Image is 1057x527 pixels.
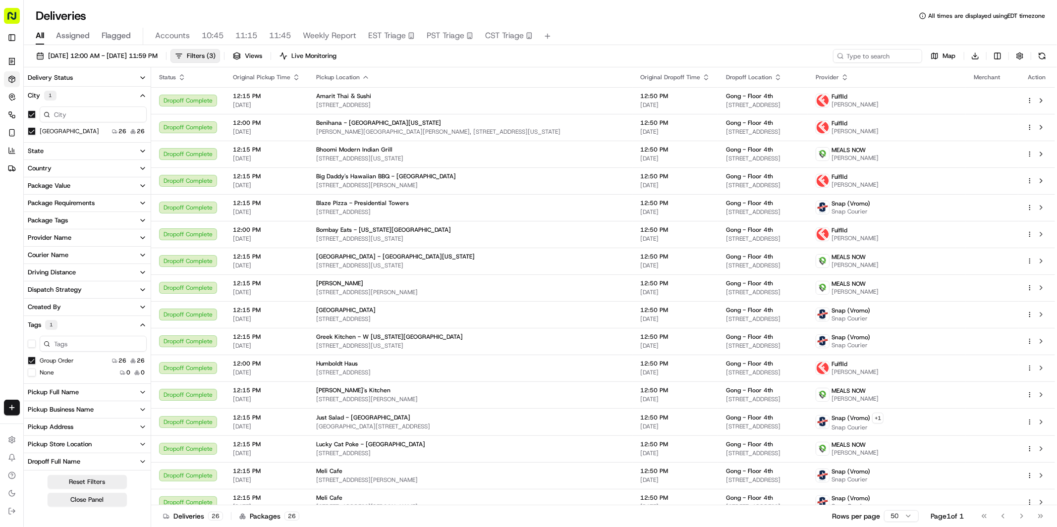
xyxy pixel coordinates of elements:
[28,457,80,466] div: Dropoff Full Name
[832,208,870,215] span: Snap Courier
[640,208,710,216] span: [DATE]
[832,494,870,502] span: Snap (Vromo)
[40,357,74,365] label: Group Order
[28,216,68,225] div: Package Tags
[84,145,92,153] div: 💻
[10,10,30,30] img: Nash
[368,30,406,42] span: EST Triage
[640,360,710,368] span: 12:50 PM
[832,387,866,395] span: MEALS NOW
[726,181,800,189] span: [STREET_ADDRESS]
[726,262,800,269] span: [STREET_ADDRESS]
[816,121,829,134] img: profile_Fulflld_OnFleet_Thistle_SF.png
[726,128,800,136] span: [STREET_ADDRESS]
[44,91,56,101] div: 1
[233,333,300,341] span: 12:15 PM
[726,226,773,234] span: Gong - Floor 4th
[726,101,800,109] span: [STREET_ADDRESS]
[316,119,441,127] span: Benihana - [GEOGRAPHIC_DATA][US_STATE]
[726,360,773,368] span: Gong - Floor 4th
[48,475,127,489] button: Reset Filters
[24,212,151,229] button: Package Tags
[24,229,151,246] button: Provider Name
[726,146,773,154] span: Gong - Floor 4th
[832,288,879,296] span: [PERSON_NAME]
[640,467,710,475] span: 12:50 PM
[816,388,829,401] img: melas_now_logo.png
[832,341,870,349] span: Snap Courier
[640,101,710,109] span: [DATE]
[316,342,624,350] span: [STREET_ADDRESS][US_STATE]
[233,73,290,81] span: Original Pickup Time
[233,360,300,368] span: 12:00 PM
[233,253,300,261] span: 12:15 PM
[24,177,151,194] button: Package Value
[485,30,524,42] span: CST Triage
[640,342,710,350] span: [DATE]
[233,128,300,136] span: [DATE]
[316,181,624,189] span: [STREET_ADDRESS][PERSON_NAME]
[316,449,624,457] span: [STREET_ADDRESS]
[118,357,126,365] span: 26
[28,440,92,449] div: Pickup Store Location
[726,395,800,403] span: [STREET_ADDRESS]
[316,262,624,269] span: [STREET_ADDRESS][US_STATE]
[640,422,710,430] span: [DATE]
[816,174,829,187] img: profile_Fulflld_OnFleet_Thistle_SF.png
[245,52,262,60] span: Views
[24,401,151,418] button: Pickup Business Name
[816,228,829,241] img: profile_Fulflld_OnFleet_Thistle_SF.png
[316,422,624,430] span: [GEOGRAPHIC_DATA][STREET_ADDRESS]
[137,127,145,135] span: 26
[24,419,151,435] button: Pickup Address
[316,199,409,207] span: Blaze Pizza - Presidential Towers
[832,280,866,288] span: MEALS NOW
[640,449,710,457] span: [DATE]
[118,127,126,135] span: 26
[832,181,879,189] span: [PERSON_NAME]
[816,281,829,294] img: melas_now_logo.png
[24,299,151,316] button: Created By
[640,333,710,341] span: 12:50 PM
[291,52,336,60] span: Live Monitoring
[24,247,151,263] button: Courier Name
[832,253,866,261] span: MEALS NOW
[233,181,300,189] span: [DATE]
[24,384,151,401] button: Pickup Full Name
[316,101,624,109] span: [STREET_ADDRESS]
[726,315,800,323] span: [STREET_ADDRESS]
[640,279,710,287] span: 12:50 PM
[640,386,710,394] span: 12:50 PM
[726,333,773,341] span: Gong - Floor 4th
[816,469,829,482] img: snap-logo.jpeg
[56,30,90,42] span: Assigned
[316,253,475,261] span: [GEOGRAPHIC_DATA] - [GEOGRAPHIC_DATA][US_STATE]
[233,449,300,457] span: [DATE]
[233,467,300,475] span: 12:15 PM
[816,255,829,267] img: melas_now_logo.png
[34,95,163,105] div: Start new chat
[726,92,773,100] span: Gong - Floor 4th
[28,164,52,173] div: Country
[832,315,870,322] span: Snap Courier
[24,160,151,177] button: Country
[640,306,710,314] span: 12:50 PM
[316,503,624,511] span: [STREET_ADDRESS][PERSON_NAME]
[726,342,800,350] span: [STREET_ADDRESS]
[34,105,125,112] div: We're available if you need us!
[24,436,151,453] button: Pickup Store Location
[726,155,800,162] span: [STREET_ADDRESS]
[28,285,82,294] div: Dispatch Strategy
[640,235,710,243] span: [DATE]
[24,143,151,159] button: State
[832,127,879,135] span: [PERSON_NAME]
[48,52,158,60] span: [DATE] 12:00 AM - [DATE] 11:59 PM
[233,172,300,180] span: 12:15 PM
[24,87,151,105] button: City1
[816,94,829,107] img: profile_Fulflld_OnFleet_Thistle_SF.png
[640,414,710,422] span: 12:50 PM
[102,30,131,42] span: Flagged
[832,360,847,368] span: Fulflld
[10,40,180,55] p: Welcome 👋
[640,253,710,261] span: 12:50 PM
